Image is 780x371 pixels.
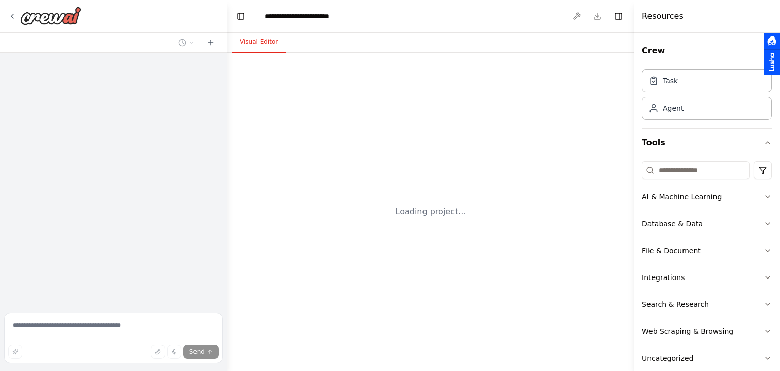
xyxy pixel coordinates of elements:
div: Web Scraping & Browsing [642,326,733,336]
button: Visual Editor [232,32,286,53]
button: Switch to previous chat [174,37,199,49]
div: Search & Research [642,299,709,310]
nav: breadcrumb [265,11,329,21]
div: File & Document [642,245,701,256]
button: Web Scraping & Browsing [642,318,772,345]
button: Crew [642,37,772,65]
button: AI & Machine Learning [642,183,772,210]
img: Logo [20,7,81,25]
div: Task [663,76,678,86]
span: Send [189,348,205,356]
button: Integrations [642,264,772,291]
button: Hide right sidebar [611,9,626,23]
div: Loading project... [396,206,466,218]
button: Click to speak your automation idea [167,345,181,359]
div: Agent [663,103,684,113]
button: File & Document [642,237,772,264]
button: Improve this prompt [8,345,22,359]
button: Send [183,345,219,359]
button: Search & Research [642,291,772,318]
div: Uncategorized [642,353,693,363]
div: Integrations [642,272,685,283]
div: Crew [642,65,772,128]
button: Tools [642,129,772,157]
div: Database & Data [642,219,703,229]
h4: Resources [642,10,684,22]
button: Upload files [151,345,165,359]
button: Hide left sidebar [234,9,248,23]
button: Database & Data [642,210,772,237]
button: Start a new chat [203,37,219,49]
div: AI & Machine Learning [642,192,722,202]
